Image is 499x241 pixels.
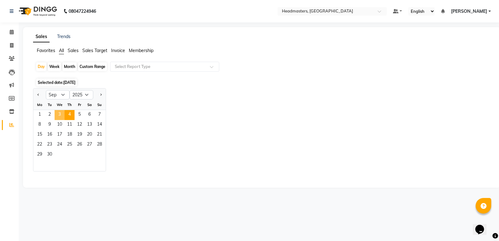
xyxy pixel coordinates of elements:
[65,120,75,130] span: 11
[45,100,55,110] div: Tu
[35,130,45,140] div: Monday, September 15, 2025
[45,140,55,150] div: Tuesday, September 23, 2025
[85,100,94,110] div: Sa
[65,110,75,120] span: 4
[45,130,55,140] div: Tuesday, September 16, 2025
[94,130,104,140] div: Sunday, September 21, 2025
[85,140,94,150] span: 27
[36,79,77,86] span: Selected date:
[35,150,45,160] span: 29
[65,110,75,120] div: Thursday, September 4, 2025
[35,140,45,150] div: Monday, September 22, 2025
[75,110,85,120] div: Friday, September 5, 2025
[45,150,55,160] span: 30
[94,140,104,150] span: 28
[85,110,94,120] span: 6
[85,110,94,120] div: Saturday, September 6, 2025
[35,140,45,150] span: 22
[16,2,59,20] img: logo
[78,62,107,71] div: Custom Range
[473,216,493,235] iframe: chat widget
[70,90,93,99] select: Select year
[36,62,46,71] div: Day
[37,48,55,53] span: Favorites
[35,120,45,130] span: 8
[65,100,75,110] div: Th
[75,120,85,130] div: Friday, September 12, 2025
[451,8,487,15] span: [PERSON_NAME]
[111,48,125,53] span: Invoice
[75,120,85,130] span: 12
[35,130,45,140] span: 15
[55,120,65,130] span: 10
[98,90,103,100] button: Next month
[65,130,75,140] span: 18
[35,120,45,130] div: Monday, September 8, 2025
[85,130,94,140] div: Saturday, September 20, 2025
[75,100,85,110] div: Fr
[45,110,55,120] span: 2
[129,48,153,53] span: Membership
[55,140,65,150] span: 24
[63,80,75,85] span: [DATE]
[85,130,94,140] span: 20
[55,140,65,150] div: Wednesday, September 24, 2025
[55,120,65,130] div: Wednesday, September 10, 2025
[45,110,55,120] div: Tuesday, September 2, 2025
[69,2,96,20] b: 08047224946
[57,34,70,39] a: Trends
[45,130,55,140] span: 16
[55,130,65,140] span: 17
[35,150,45,160] div: Monday, September 29, 2025
[33,31,50,42] a: Sales
[65,130,75,140] div: Thursday, September 18, 2025
[55,110,65,120] span: 3
[45,150,55,160] div: Tuesday, September 30, 2025
[94,120,104,130] div: Sunday, September 14, 2025
[45,120,55,130] div: Tuesday, September 9, 2025
[55,110,65,120] div: Wednesday, September 3, 2025
[75,140,85,150] span: 26
[94,110,104,120] span: 7
[55,130,65,140] div: Wednesday, September 17, 2025
[94,120,104,130] span: 14
[75,130,85,140] div: Friday, September 19, 2025
[35,110,45,120] span: 1
[35,100,45,110] div: Mo
[65,140,75,150] span: 25
[82,48,107,53] span: Sales Target
[85,140,94,150] div: Saturday, September 27, 2025
[36,90,41,100] button: Previous month
[94,140,104,150] div: Sunday, September 28, 2025
[94,110,104,120] div: Sunday, September 7, 2025
[48,62,61,71] div: Week
[45,140,55,150] span: 23
[75,110,85,120] span: 5
[85,120,94,130] div: Saturday, September 13, 2025
[55,100,65,110] div: We
[62,62,77,71] div: Month
[59,48,64,53] span: All
[94,100,104,110] div: Su
[65,140,75,150] div: Thursday, September 25, 2025
[75,130,85,140] span: 19
[75,140,85,150] div: Friday, September 26, 2025
[85,120,94,130] span: 13
[45,120,55,130] span: 9
[65,120,75,130] div: Thursday, September 11, 2025
[68,48,79,53] span: Sales
[46,90,70,99] select: Select month
[94,130,104,140] span: 21
[35,110,45,120] div: Monday, September 1, 2025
